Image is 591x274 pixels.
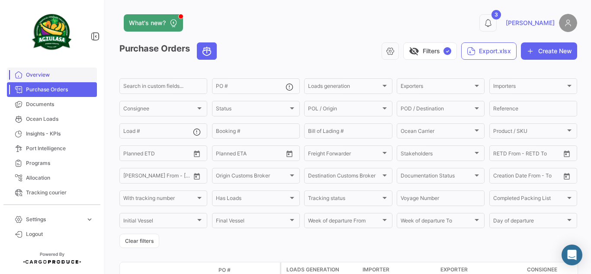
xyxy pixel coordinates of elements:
button: Export.xlsx [461,42,517,60]
span: Exporter [440,266,468,274]
a: Insights - KPIs [7,126,97,141]
span: Documents [26,100,93,108]
input: From [493,152,505,158]
button: Clear filters [119,234,159,248]
span: Importer [363,266,389,274]
a: Port Intelligence [7,141,97,156]
input: From [216,152,228,158]
input: To [234,152,266,158]
button: Open calendar [283,147,296,160]
input: From [123,152,135,158]
span: Documentation Status [401,174,473,180]
input: From [123,174,135,180]
span: With tracking number [123,197,196,203]
span: PO # [218,266,231,274]
button: Open calendar [560,170,573,183]
span: expand_more [86,216,93,223]
a: Documents [7,97,97,112]
datatable-header-cell: Transport mode [137,267,159,274]
span: Overview [26,71,93,79]
span: Consignee [527,266,557,274]
span: What's new? [129,19,166,27]
span: Purchase Orders [26,86,93,93]
button: Open calendar [190,170,203,183]
span: Ocean Loads [26,115,93,123]
span: [PERSON_NAME] [506,19,555,27]
span: Consignee [123,107,196,113]
button: visibility_offFilters✓ [403,42,457,60]
span: Importers [493,84,565,90]
div: Abrir Intercom Messenger [562,245,582,265]
input: To [141,152,173,158]
span: POD / Destination [401,107,473,113]
span: Destination Customs Broker [308,174,380,180]
a: Overview [7,68,97,82]
span: visibility_off [409,46,419,56]
a: Allocation [7,171,97,185]
span: Tracking status [308,197,380,203]
span: Tracking courier [26,189,93,197]
input: To [511,174,543,180]
a: Ocean Loads [7,112,97,126]
span: Has Loads [216,197,288,203]
a: Sensors [7,200,97,215]
span: Status [216,107,288,113]
span: Loads generation [286,266,339,274]
span: Stakeholders [401,152,473,158]
button: Ocean [197,43,216,59]
button: Open calendar [560,147,573,160]
input: From [493,174,505,180]
span: Logout [26,230,93,238]
span: Settings [26,216,82,223]
img: agzulasa-logo.png [30,10,74,54]
input: To [511,152,543,158]
h3: Purchase Orders [119,42,219,60]
span: Initial Vessel [123,219,196,225]
span: Ocean Carrier [401,129,473,135]
span: POL / Origin [308,107,380,113]
span: Exporters [401,84,473,90]
span: Allocation [26,174,93,182]
button: What's new? [124,14,183,32]
span: Week of departure To [401,219,473,225]
span: Day of departure [493,219,565,225]
span: Week of departure From [308,219,380,225]
button: Create New [521,42,577,60]
span: Product / SKU [493,129,565,135]
datatable-header-cell: Doc. Status [159,267,215,274]
img: placeholder-user.png [559,14,577,32]
span: Programs [26,159,93,167]
a: Tracking courier [7,185,97,200]
span: Loads generation [308,84,380,90]
a: Purchase Orders [7,82,97,97]
input: To [141,174,173,180]
span: Final Vessel [216,219,288,225]
span: Insights - KPIs [26,130,93,138]
span: Port Intelligence [26,145,93,152]
span: ✓ [443,47,451,55]
span: Origin Customs Broker [216,174,288,180]
button: Open calendar [190,147,203,160]
span: Completed Packing List [493,197,565,203]
span: Freight Forwarder [308,152,380,158]
a: Programs [7,156,97,171]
